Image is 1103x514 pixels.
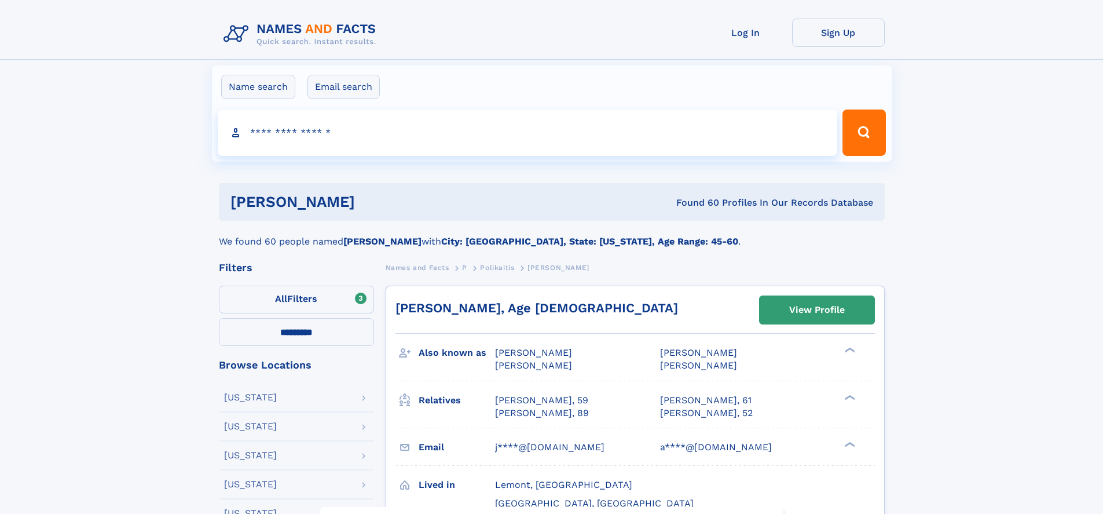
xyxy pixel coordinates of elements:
[386,260,449,275] a: Names and Facts
[660,407,753,420] a: [PERSON_NAME], 52
[660,360,737,371] span: [PERSON_NAME]
[495,407,589,420] a: [PERSON_NAME], 89
[219,263,374,273] div: Filters
[441,236,738,247] b: City: [GEOGRAPHIC_DATA], State: [US_STATE], Age Range: 45-60
[480,260,514,275] a: Polikaitis
[275,293,287,304] span: All
[792,19,885,47] a: Sign Up
[219,286,374,313] label: Filters
[842,393,856,401] div: ❯
[307,75,380,99] label: Email search
[660,347,737,358] span: [PERSON_NAME]
[842,347,856,354] div: ❯
[495,394,588,407] a: [PERSON_NAME], 59
[419,475,495,495] h3: Lived in
[419,343,495,363] h3: Also known as
[527,264,589,272] span: [PERSON_NAME]
[789,297,845,323] div: View Profile
[419,438,495,457] h3: Email
[462,260,467,275] a: P
[495,360,572,371] span: [PERSON_NAME]
[219,360,374,370] div: Browse Locations
[699,19,792,47] a: Log In
[480,264,514,272] span: Polikaitis
[495,498,694,509] span: [GEOGRAPHIC_DATA], [GEOGRAPHIC_DATA]
[495,479,632,490] span: Lemont, [GEOGRAPHIC_DATA]
[224,451,277,460] div: [US_STATE]
[230,195,516,209] h1: [PERSON_NAME]
[218,110,838,156] input: search input
[224,393,277,402] div: [US_STATE]
[842,440,856,448] div: ❯
[842,110,885,156] button: Search Button
[219,19,386,50] img: Logo Names and Facts
[760,296,874,324] a: View Profile
[462,264,467,272] span: P
[495,347,572,358] span: [PERSON_NAME]
[395,301,678,315] a: [PERSON_NAME], Age [DEMOGRAPHIC_DATA]
[224,480,277,489] div: [US_STATE]
[343,236,422,247] b: [PERSON_NAME]
[224,422,277,431] div: [US_STATE]
[219,221,885,249] div: We found 60 people named with .
[660,394,752,407] a: [PERSON_NAME], 61
[419,391,495,410] h3: Relatives
[221,75,295,99] label: Name search
[515,196,873,209] div: Found 60 Profiles In Our Records Database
